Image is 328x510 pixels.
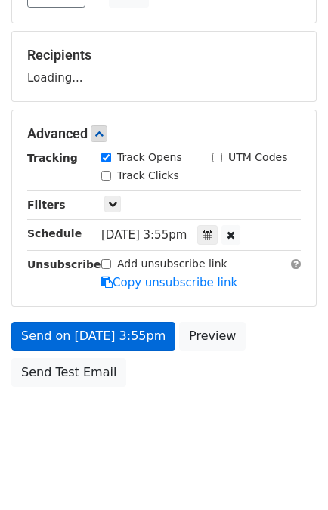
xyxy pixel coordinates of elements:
a: Copy unsubscribe link [101,276,237,289]
span: [DATE] 3:55pm [101,228,187,242]
label: Track Clicks [117,168,179,184]
strong: Unsubscribe [27,258,101,270]
a: Send Test Email [11,358,126,387]
div: Loading... [27,47,301,86]
label: Track Opens [117,150,182,165]
label: UTM Codes [228,150,287,165]
label: Add unsubscribe link [117,256,227,272]
h5: Recipients [27,47,301,63]
strong: Schedule [27,227,82,240]
h5: Advanced [27,125,301,142]
a: Preview [179,322,246,351]
strong: Filters [27,199,66,211]
strong: Tracking [27,152,78,164]
iframe: Chat Widget [252,437,328,510]
a: Send on [DATE] 3:55pm [11,322,175,351]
